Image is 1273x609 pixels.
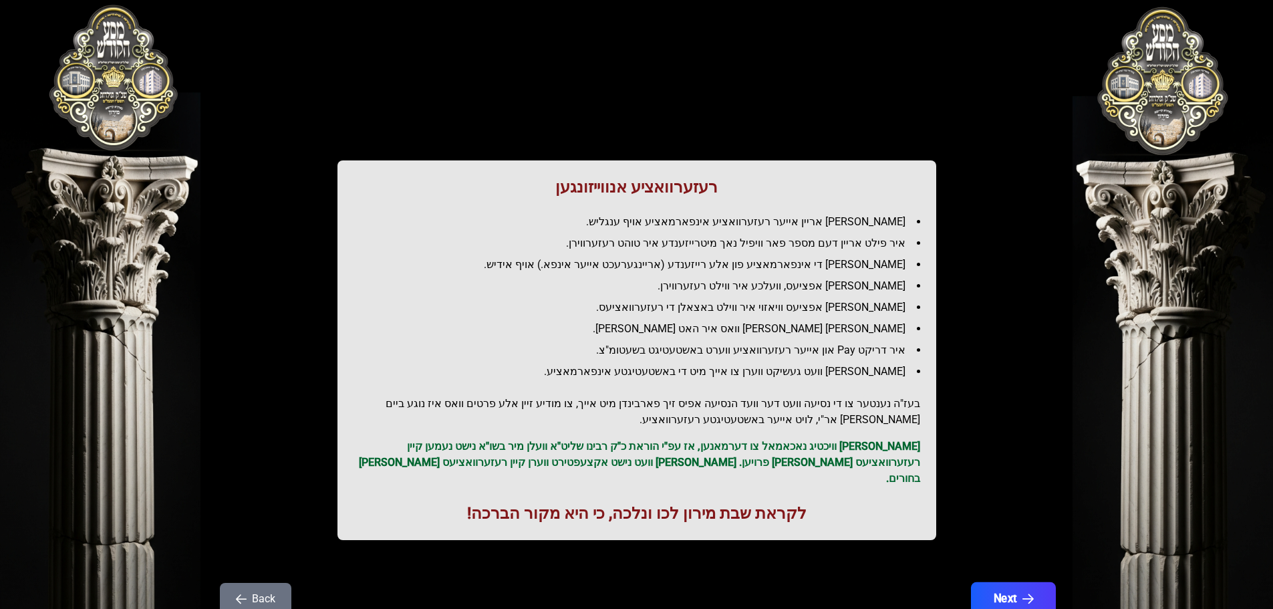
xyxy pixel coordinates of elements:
li: [PERSON_NAME] אריין אייער רעזערוואציע אינפארמאציע אויף ענגליש. [364,214,920,230]
h2: בעז"ה נענטער צו די נסיעה וועט דער וועד הנסיעה אפיס זיך פארבינדן מיט אייך, צו מודיע זיין אלע פרטים... [353,396,920,428]
li: איר פילט אריין דעם מספר פאר וויפיל נאך מיטרייזענדע איר טוהט רעזערווירן. [364,235,920,251]
h1: רעזערוואציע אנווייזונגען [353,176,920,198]
h1: לקראת שבת מירון לכו ונלכה, כי היא מקור הברכה! [353,503,920,524]
li: [PERSON_NAME] די אינפארמאציע פון אלע רייזענדע (אריינגערעכט אייער אינפא.) אויף אידיש. [364,257,920,273]
p: [PERSON_NAME] וויכטיג נאכאמאל צו דערמאנען, אז עפ"י הוראת כ"ק רבינו שליט"א וועלן מיר בשו"א נישט נע... [353,439,920,487]
li: איר דריקט Pay און אייער רעזערוואציע ווערט באשטעטיגט בשעטומ"צ. [364,342,920,358]
li: [PERSON_NAME] [PERSON_NAME] וואס איר האט [PERSON_NAME]. [364,321,920,337]
li: [PERSON_NAME] אפציעס, וועלכע איר ווילט רעזערווירן. [364,278,920,294]
li: [PERSON_NAME] אפציעס וויאזוי איר ווילט באצאלן די רעזערוואציעס. [364,299,920,316]
li: [PERSON_NAME] וועט געשיקט ווערן צו אייך מיט די באשטעטיגטע אינפארמאציע. [364,364,920,380]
